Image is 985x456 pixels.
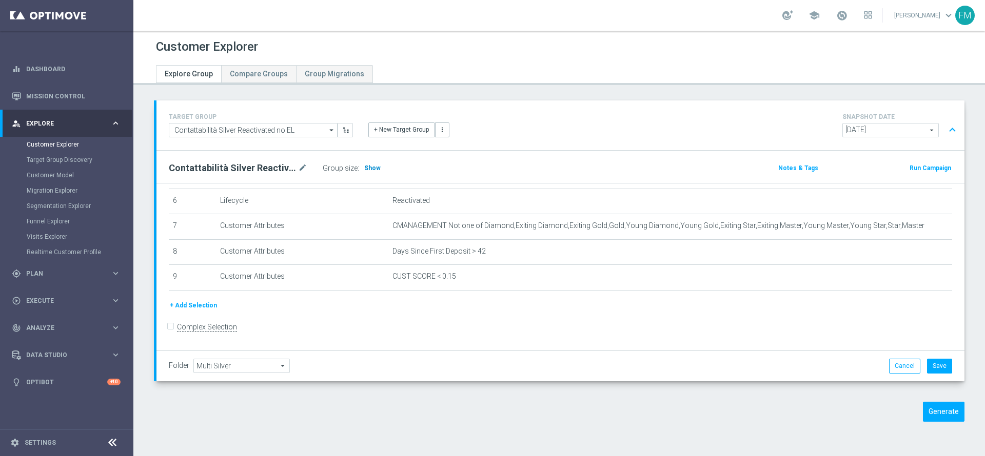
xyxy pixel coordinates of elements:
i: mode_edit [298,162,307,174]
span: Plan [26,271,111,277]
label: Complex Selection [177,322,237,332]
div: Migration Explorer [27,183,132,198]
div: Visits Explorer [27,229,132,244]
span: CUST SCORE < 0.15 [392,272,456,281]
td: Customer Attributes [216,214,388,240]
i: keyboard_arrow_right [111,268,121,278]
td: 9 [169,265,216,291]
button: + Add Selection [169,300,218,311]
div: Realtime Customer Profile [27,244,132,260]
button: Mission Control [11,92,121,100]
i: keyboard_arrow_right [111,350,121,360]
a: Mission Control [26,82,121,110]
i: equalizer [12,65,21,74]
i: gps_fixed [12,269,21,278]
label: Group size [323,164,358,173]
button: lightbulb Optibot +10 [11,378,121,386]
button: Notes & Tags [777,162,819,174]
input: Select Existing or Create New [169,123,338,137]
div: Explore [12,119,111,128]
i: arrow_drop_down [327,123,337,137]
div: Execute [12,296,111,305]
td: 6 [169,189,216,214]
span: keyboard_arrow_down [943,10,954,21]
i: track_changes [12,323,21,333]
i: lightbulb [12,378,21,387]
i: more_vert [439,126,446,133]
td: 8 [169,239,216,265]
div: Plan [12,269,111,278]
button: Generate [923,402,964,422]
div: Mission Control [12,82,121,110]
button: equalizer Dashboard [11,65,121,73]
div: Funnel Explorer [27,214,132,229]
div: Analyze [12,323,111,333]
a: Target Group Discovery [27,156,107,164]
a: Customer Explorer [27,140,107,149]
button: play_circle_outline Execute keyboard_arrow_right [11,297,121,305]
span: Analyze [26,325,111,331]
a: Segmentation Explorer [27,202,107,210]
a: Customer Model [27,171,107,179]
a: Settings [25,440,56,446]
div: +10 [107,379,121,385]
span: Explore Group [165,70,213,78]
span: Execute [26,298,111,304]
i: keyboard_arrow_right [111,296,121,305]
h4: TARGET GROUP [169,113,353,120]
button: track_changes Analyze keyboard_arrow_right [11,324,121,332]
span: school [809,10,820,21]
div: Optibot [12,368,121,396]
a: Optibot [26,368,107,396]
button: gps_fixed Plan keyboard_arrow_right [11,270,121,278]
span: CMANAGEMENT Not one of Diamond,Exiting Diamond,Exiting Gold,Gold,Young Diamond,Young Gold,Exiting... [392,221,924,230]
i: settings [10,438,19,447]
div: Customer Model [27,168,132,183]
h4: SNAPSHOT DATE [842,113,960,120]
button: Data Studio keyboard_arrow_right [11,351,121,359]
span: Group Migrations [305,70,364,78]
h1: Customer Explorer [156,39,258,54]
button: Cancel [889,359,920,373]
button: person_search Explore keyboard_arrow_right [11,119,121,128]
span: Compare Groups [230,70,288,78]
a: Visits Explorer [27,233,107,241]
button: + New Target Group [368,122,435,137]
i: keyboard_arrow_right [111,323,121,333]
span: Show [364,164,381,172]
a: Migration Explorer [27,186,107,195]
div: TARGET GROUP arrow_drop_down + New Target Group more_vert SNAPSHOT DATE arrow_drop_down expand_less [169,111,952,140]
div: Customer Explorer [27,137,132,152]
i: person_search [12,119,21,128]
span: Days Since First Deposit > 42 [392,247,486,256]
label: : [358,164,359,173]
span: Data Studio [26,352,111,358]
div: Dashboard [12,55,121,82]
button: more_vert [435,122,449,137]
i: play_circle_outline [12,296,21,305]
a: Realtime Customer Profile [27,248,107,256]
div: FM [955,6,975,25]
button: expand_less [945,120,960,140]
td: Customer Attributes [216,239,388,265]
ul: Tabs [156,65,373,83]
label: Folder [169,361,189,370]
i: keyboard_arrow_right [111,118,121,128]
td: Customer Attributes [216,265,388,291]
a: [PERSON_NAME]keyboard_arrow_down [893,8,955,23]
div: Segmentation Explorer [27,198,132,214]
button: Run Campaign [909,162,952,174]
a: Dashboard [26,55,121,82]
h2: Contattabilità Silver Reactivated no EL [169,162,296,174]
button: Save [927,359,952,373]
span: Explore [26,120,111,127]
span: Reactivated [392,196,430,205]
